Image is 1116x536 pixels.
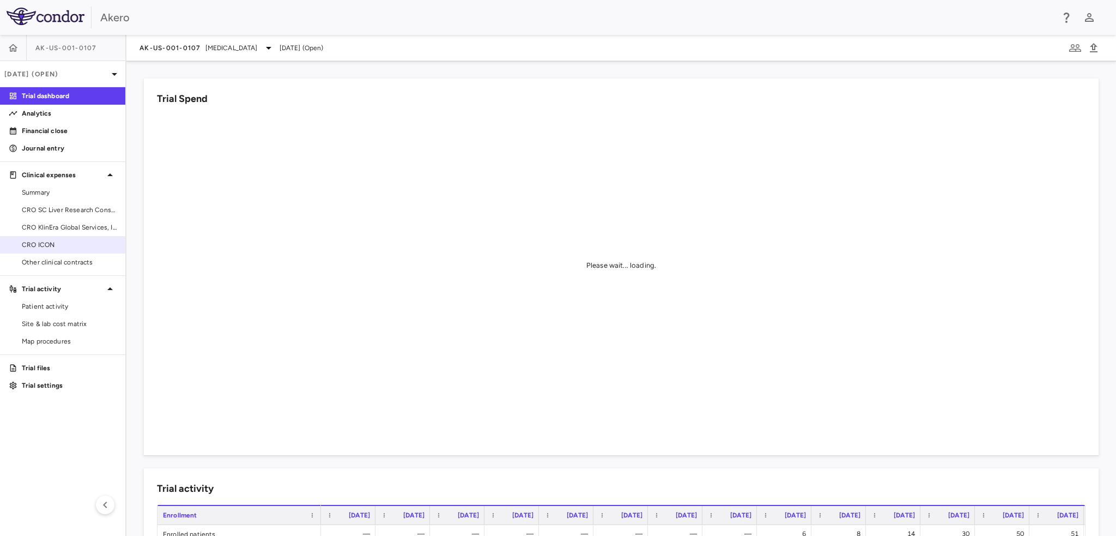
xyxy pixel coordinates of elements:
span: [DATE] [785,511,806,519]
span: Site & lab cost matrix [22,319,117,329]
div: Please wait... loading. [586,261,656,270]
span: [DATE] [349,511,370,519]
p: Journal entry [22,143,117,153]
span: [DATE] [567,511,588,519]
p: [DATE] (Open) [4,69,108,79]
span: [DATE] [1057,511,1078,519]
span: [MEDICAL_DATA] [205,43,258,53]
span: [DATE] [403,511,424,519]
span: Other clinical contracts [22,257,117,267]
span: [DATE] [948,511,969,519]
p: Trial files [22,363,117,373]
span: CRO ICON [22,240,117,250]
span: [DATE] (Open) [280,43,324,53]
img: logo-full-SnFGN8VE.png [7,8,84,25]
span: AK-US-001-0107 [35,44,97,52]
span: [DATE] [894,511,915,519]
span: [DATE] [839,511,860,519]
span: [DATE] [730,511,751,519]
span: Summary [22,188,117,197]
div: Akero [100,9,1053,26]
span: [DATE] [512,511,533,519]
span: CRO SC Liver Research Consortium LLC [22,205,117,215]
p: Trial dashboard [22,91,117,101]
span: Enrollment [163,511,197,519]
p: Financial close [22,126,117,136]
h6: Trial Spend [157,92,208,106]
span: [DATE] [458,511,479,519]
span: [DATE] [621,511,642,519]
p: Trial settings [22,381,117,390]
span: Map procedures [22,336,117,346]
span: CRO KlinEra Global Services, Inc. [22,222,117,232]
span: [DATE] [1003,511,1024,519]
p: Analytics [22,109,117,118]
span: [DATE] [676,511,697,519]
span: Patient activity [22,302,117,311]
span: AK-US-001-0107 [139,44,201,52]
h6: Trial activity [157,481,214,496]
p: Trial activity [22,284,104,294]
p: Clinical expenses [22,170,104,180]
